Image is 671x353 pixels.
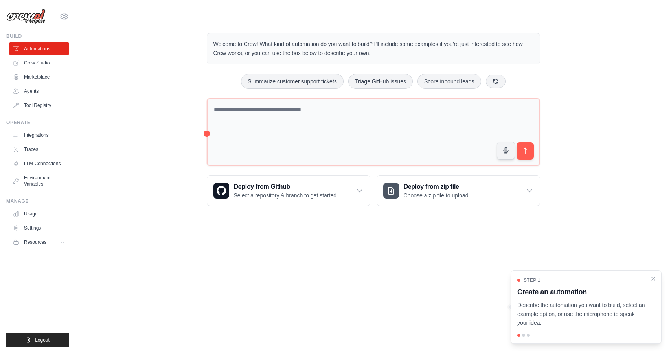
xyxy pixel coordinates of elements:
[6,198,69,204] div: Manage
[9,42,69,55] a: Automations
[9,143,69,156] a: Traces
[9,222,69,234] a: Settings
[404,182,470,191] h3: Deploy from zip file
[24,239,46,245] span: Resources
[517,287,645,298] h3: Create an automation
[524,277,540,283] span: Step 1
[9,157,69,170] a: LLM Connections
[9,85,69,97] a: Agents
[417,74,481,89] button: Score inbound leads
[9,99,69,112] a: Tool Registry
[9,57,69,69] a: Crew Studio
[234,191,338,199] p: Select a repository & branch to get started.
[348,74,413,89] button: Triage GitHub issues
[6,120,69,126] div: Operate
[9,236,69,248] button: Resources
[35,337,50,343] span: Logout
[650,276,656,282] button: Close walkthrough
[9,71,69,83] a: Marketplace
[9,208,69,220] a: Usage
[9,171,69,190] a: Environment Variables
[213,40,533,58] p: Welcome to Crew! What kind of automation do you want to build? I'll include some examples if you'...
[6,9,46,24] img: Logo
[6,333,69,347] button: Logout
[517,301,645,327] p: Describe the automation you want to build, select an example option, or use the microphone to spe...
[241,74,343,89] button: Summarize customer support tickets
[404,191,470,199] p: Choose a zip file to upload.
[234,182,338,191] h3: Deploy from Github
[6,33,69,39] div: Build
[9,129,69,142] a: Integrations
